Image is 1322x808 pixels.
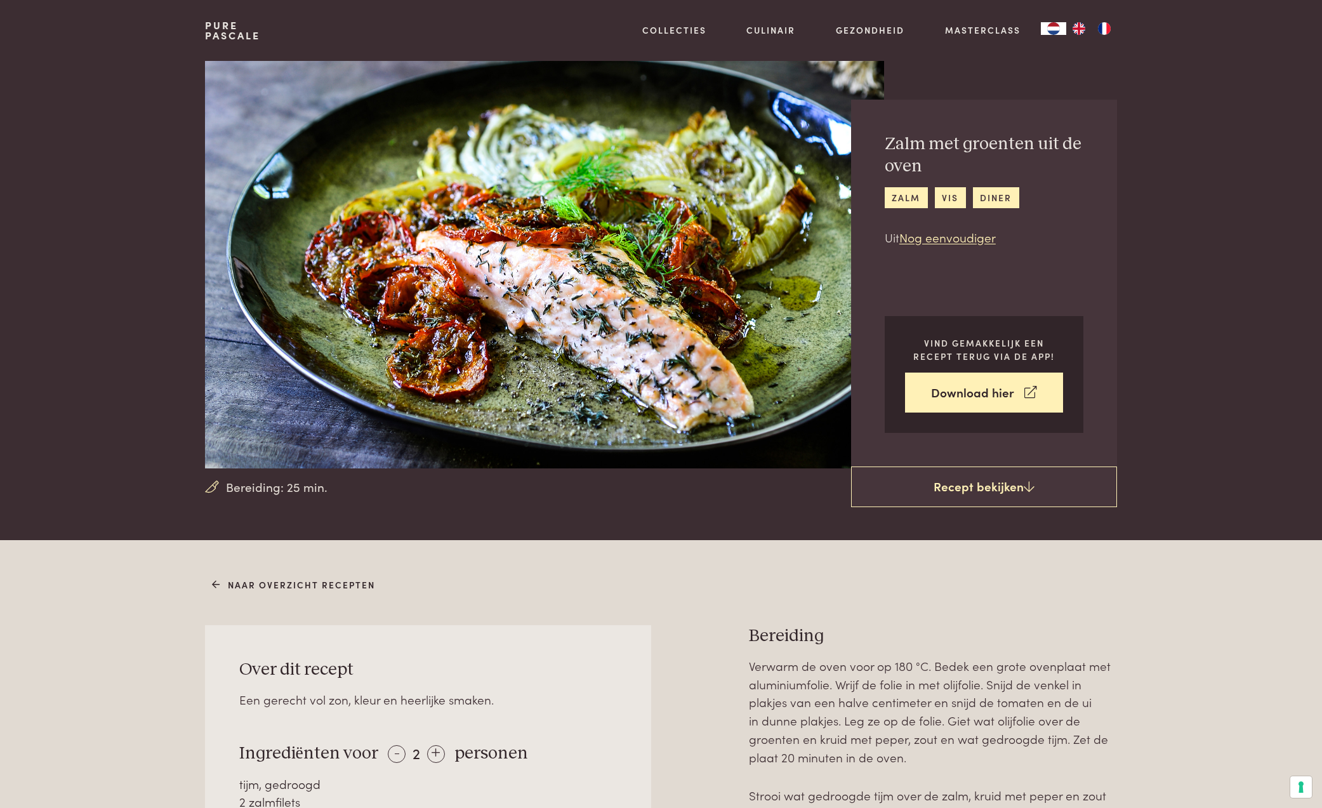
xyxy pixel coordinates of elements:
ul: Language list [1066,22,1117,35]
span: Ingrediënten voor [239,745,378,762]
p: Vind gemakkelijk een recept terug via de app! [905,336,1063,362]
a: zalm [885,187,928,208]
span: personen [454,745,528,762]
div: + [427,745,445,763]
a: Naar overzicht recepten [212,578,375,592]
aside: Language selected: Nederlands [1041,22,1117,35]
a: Gezondheid [836,23,904,37]
div: Language [1041,22,1066,35]
h3: Over dit recept [239,659,618,681]
p: Verwarm de oven voor op 180 °C. Bedek een grote ovenplaat met aluminiumfolie. Wrijf de folie in m... [749,657,1117,766]
a: Nog eenvoudiger [899,228,996,246]
div: tijm, gedroogd [239,775,618,793]
a: vis [935,187,966,208]
a: diner [973,187,1019,208]
a: FR [1092,22,1117,35]
button: Uw voorkeuren voor toestemming voor trackingtechnologieën [1290,776,1312,798]
a: Culinair [746,23,795,37]
a: Recept bekijken [851,467,1117,507]
h2: Zalm met groenten uit de oven [885,133,1083,177]
a: Download hier [905,373,1063,413]
a: Collecties [642,23,706,37]
p: Uit [885,228,1083,247]
a: Masterclass [945,23,1021,37]
a: NL [1041,22,1066,35]
h3: Bereiding [749,625,1117,647]
div: Een gerecht vol zon, kleur en heerlijke smaken. [239,691,618,709]
a: EN [1066,22,1092,35]
img: Zalm met groenten uit de oven [205,61,883,468]
span: Bereiding: 25 min. [226,478,327,496]
div: - [388,745,406,763]
span: 2 [413,742,420,763]
a: PurePascale [205,20,260,41]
